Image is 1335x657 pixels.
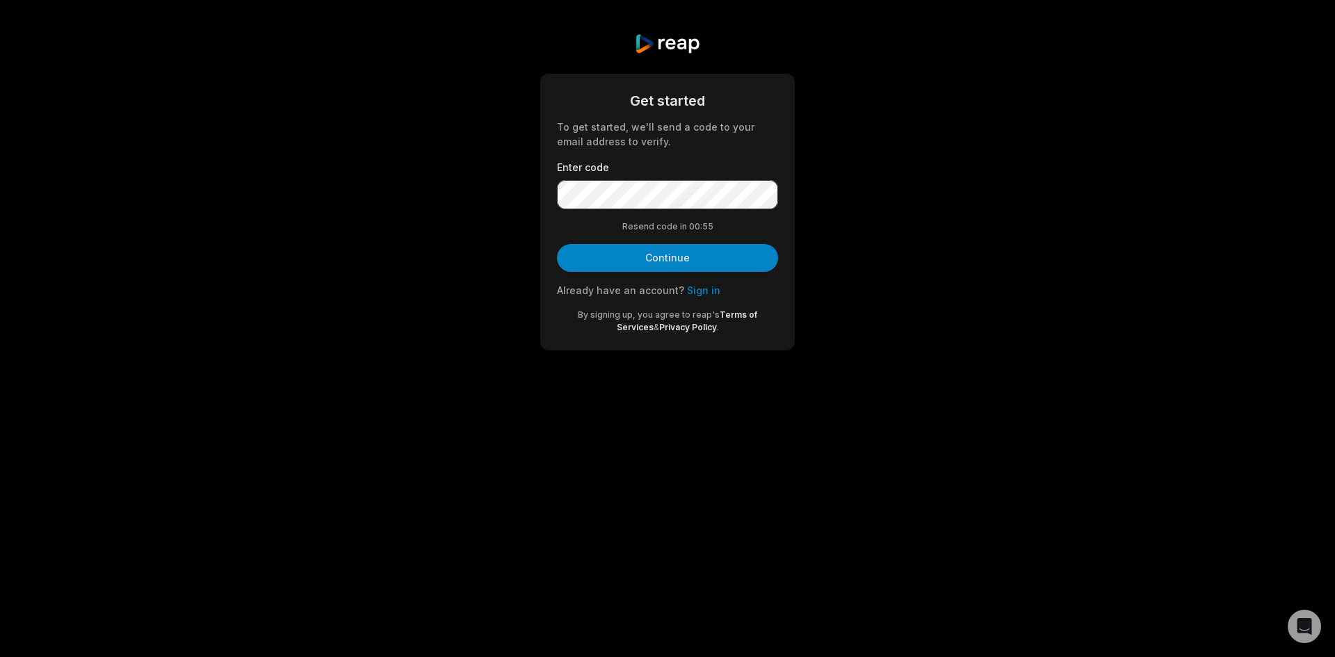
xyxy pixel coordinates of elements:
[702,220,713,233] span: 55
[557,160,778,175] label: Enter code
[634,33,700,54] img: reap
[687,284,720,296] a: Sign in
[578,309,720,320] span: By signing up, you agree to reap's
[1288,610,1321,643] div: Open Intercom Messenger
[557,120,778,149] div: To get started, we'll send a code to your email address to verify.
[717,322,719,332] span: .
[659,322,717,332] a: Privacy Policy
[617,309,758,332] a: Terms of Services
[557,90,778,111] div: Get started
[557,244,778,272] button: Continue
[654,322,659,332] span: &
[557,284,684,296] span: Already have an account?
[557,220,778,233] div: Resend code in 00:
